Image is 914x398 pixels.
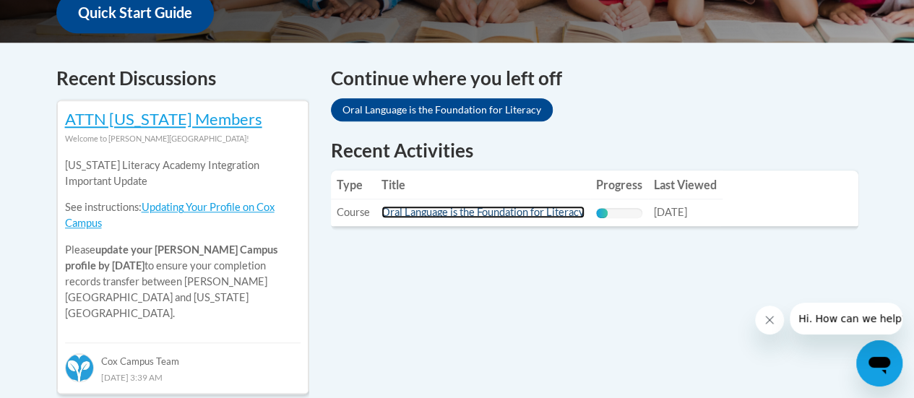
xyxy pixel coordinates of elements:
[381,206,585,218] a: Oral Language is the Foundation for Literacy
[590,170,648,199] th: Progress
[790,303,902,334] iframe: Message from company
[654,206,687,218] span: [DATE]
[65,201,275,229] a: Updating Your Profile on Cox Campus
[331,170,376,199] th: Type
[65,157,301,189] p: [US_STATE] Literacy Academy Integration Important Update
[65,342,301,368] div: Cox Campus Team
[337,206,370,218] span: Course
[65,243,277,272] b: update your [PERSON_NAME] Campus profile by [DATE]
[376,170,590,199] th: Title
[331,64,858,92] h4: Continue where you left off
[596,208,608,218] div: Progress, %
[65,109,262,129] a: ATTN [US_STATE] Members
[9,10,117,22] span: Hi. How can we help?
[56,64,309,92] h4: Recent Discussions
[331,98,553,121] a: Oral Language is the Foundation for Literacy
[755,306,784,334] iframe: Close message
[65,369,301,385] div: [DATE] 3:39 AM
[65,147,301,332] div: Please to ensure your completion records transfer between [PERSON_NAME][GEOGRAPHIC_DATA] and [US_...
[65,199,301,231] p: See instructions:
[648,170,723,199] th: Last Viewed
[65,353,94,382] img: Cox Campus Team
[331,137,858,163] h1: Recent Activities
[65,131,301,147] div: Welcome to [PERSON_NAME][GEOGRAPHIC_DATA]!
[856,340,902,386] iframe: Button to launch messaging window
